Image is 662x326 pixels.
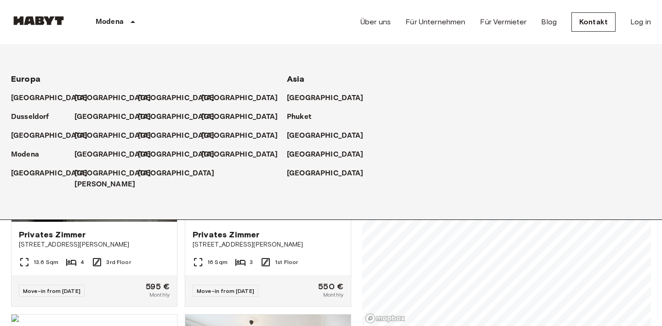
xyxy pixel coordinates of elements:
[201,149,287,160] a: [GEOGRAPHIC_DATA]
[74,130,160,141] a: [GEOGRAPHIC_DATA]
[74,149,151,160] p: [GEOGRAPHIC_DATA]
[287,130,373,141] a: [GEOGRAPHIC_DATA]
[287,149,373,160] a: [GEOGRAPHIC_DATA]
[207,258,228,266] span: 16 Sqm
[138,93,224,104] a: [GEOGRAPHIC_DATA]
[541,17,557,28] a: Blog
[480,17,526,28] a: Für Vermieter
[11,149,48,160] a: Modena
[11,112,49,123] p: Dusseldorf
[138,93,215,104] p: [GEOGRAPHIC_DATA]
[74,93,151,104] p: [GEOGRAPHIC_DATA]
[80,258,84,266] span: 4
[19,240,170,249] span: [STREET_ADDRESS][PERSON_NAME]
[201,149,278,160] p: [GEOGRAPHIC_DATA]
[74,112,160,123] a: [GEOGRAPHIC_DATA]
[630,17,651,28] a: Log in
[571,12,616,32] a: Kontakt
[138,130,215,141] p: [GEOGRAPHIC_DATA]
[74,112,151,123] p: [GEOGRAPHIC_DATA]
[318,282,343,291] span: 550 €
[23,287,80,294] span: Move-in from [DATE]
[193,229,259,240] span: Privates Zimmer
[146,282,170,291] span: 595 €
[287,168,364,179] p: [GEOGRAPHIC_DATA]
[138,112,215,123] p: [GEOGRAPHIC_DATA]
[11,16,66,25] img: Habyt
[201,130,278,141] p: [GEOGRAPHIC_DATA]
[138,130,224,141] a: [GEOGRAPHIC_DATA]
[287,168,373,179] a: [GEOGRAPHIC_DATA]
[106,258,131,266] span: 3rd Floor
[201,130,287,141] a: [GEOGRAPHIC_DATA]
[365,313,405,324] a: Mapbox logo
[360,17,391,28] a: Über uns
[287,112,311,123] p: Phuket
[138,168,224,179] a: [GEOGRAPHIC_DATA]
[74,93,160,104] a: [GEOGRAPHIC_DATA]
[74,168,160,190] a: [GEOGRAPHIC_DATA][PERSON_NAME]
[287,93,364,104] p: [GEOGRAPHIC_DATA]
[287,112,320,123] a: Phuket
[138,168,215,179] p: [GEOGRAPHIC_DATA]
[19,229,86,240] span: Privates Zimmer
[201,93,278,104] p: [GEOGRAPHIC_DATA]
[197,287,254,294] span: Move-in from [DATE]
[287,74,305,84] span: Asia
[287,149,364,160] p: [GEOGRAPHIC_DATA]
[138,112,224,123] a: [GEOGRAPHIC_DATA]
[201,112,278,123] p: [GEOGRAPHIC_DATA]
[74,149,160,160] a: [GEOGRAPHIC_DATA]
[275,258,298,266] span: 1st Floor
[138,149,224,160] a: [GEOGRAPHIC_DATA]
[74,130,151,141] p: [GEOGRAPHIC_DATA]
[11,130,88,141] p: [GEOGRAPHIC_DATA]
[149,291,170,299] span: Monthly
[405,17,465,28] a: Für Unternehmen
[11,168,88,179] p: [GEOGRAPHIC_DATA]
[193,240,343,249] span: [STREET_ADDRESS][PERSON_NAME]
[201,93,287,104] a: [GEOGRAPHIC_DATA]
[287,130,364,141] p: [GEOGRAPHIC_DATA]
[11,93,88,104] p: [GEOGRAPHIC_DATA]
[34,258,58,266] span: 13.6 Sqm
[96,17,124,28] p: Modena
[323,291,343,299] span: Monthly
[250,258,253,266] span: 3
[11,93,97,104] a: [GEOGRAPHIC_DATA]
[11,130,97,141] a: [GEOGRAPHIC_DATA]
[11,112,58,123] a: Dusseldorf
[11,149,39,160] p: Modena
[74,168,151,190] p: [GEOGRAPHIC_DATA][PERSON_NAME]
[287,93,373,104] a: [GEOGRAPHIC_DATA]
[138,149,215,160] p: [GEOGRAPHIC_DATA]
[11,168,97,179] a: [GEOGRAPHIC_DATA]
[201,112,287,123] a: [GEOGRAPHIC_DATA]
[11,74,40,84] span: Europa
